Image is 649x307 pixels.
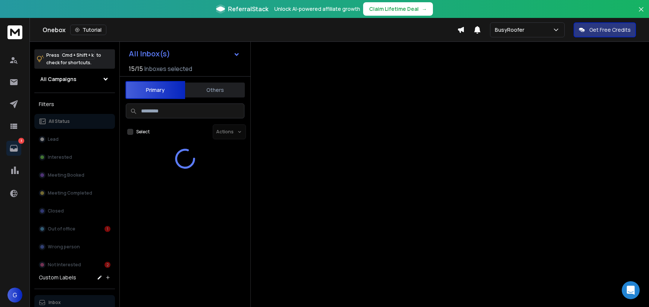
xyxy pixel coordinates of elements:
button: Primary [125,81,185,99]
a: 3 [6,141,21,156]
h1: All Campaigns [40,75,77,83]
div: Open Intercom Messenger [622,281,640,299]
h3: Custom Labels [39,274,76,281]
p: 3 [18,138,24,144]
p: BusyRoofer [495,26,527,34]
span: 15 / 15 [129,64,143,73]
button: Close banner [636,4,646,22]
button: G [7,288,22,303]
h3: Inboxes selected [144,64,192,73]
h1: All Inbox(s) [129,50,170,58]
span: ReferralStack [228,4,268,13]
h3: Filters [34,99,115,109]
button: Get Free Credits [574,22,636,37]
button: Others [185,82,245,98]
p: Unlock AI-powered affiliate growth [274,5,360,13]
span: → [422,5,427,13]
button: All Campaigns [34,72,115,87]
span: Cmd + Shift + k [61,51,95,59]
div: Onebox [43,25,457,35]
button: Tutorial [70,25,106,35]
p: Get Free Credits [589,26,631,34]
button: Claim Lifetime Deal→ [363,2,433,16]
p: Press to check for shortcuts. [46,52,101,66]
button: All Inbox(s) [123,46,246,61]
label: Select [136,129,150,135]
